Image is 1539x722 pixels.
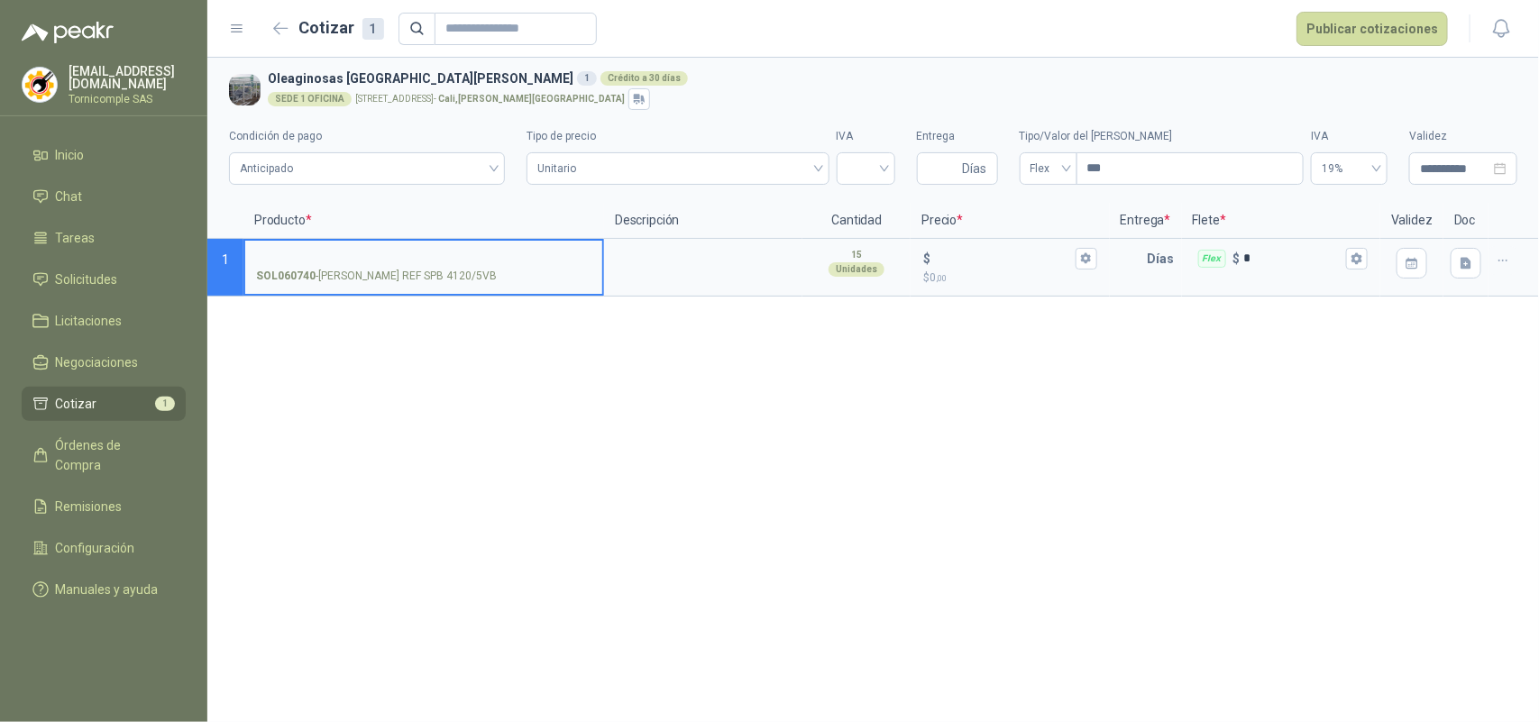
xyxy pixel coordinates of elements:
h2: Cotizar [299,15,384,41]
img: Company Logo [229,74,261,105]
a: Negociaciones [22,345,186,379]
input: SOL060740-[PERSON_NAME] REF SPB 4120/5VB [256,252,591,266]
input: $$0,00 [934,251,1071,265]
span: Manuales y ayuda [56,580,159,599]
a: Órdenes de Compra [22,428,186,482]
p: Doc [1443,203,1489,239]
span: 19% [1322,155,1377,182]
span: Licitaciones [56,311,123,331]
div: SEDE 1 OFICINA [268,92,352,106]
span: Órdenes de Compra [56,435,169,475]
span: Tareas [56,228,96,248]
a: Remisiones [22,489,186,524]
a: Inicio [22,138,186,172]
p: $ [1233,249,1241,269]
strong: Cali , [PERSON_NAME][GEOGRAPHIC_DATA] [438,94,625,104]
span: Remisiones [56,497,123,516]
input: Flex $ [1244,251,1342,265]
span: 0 [930,271,947,284]
label: Entrega [917,128,998,145]
label: Condición de pago [229,128,505,145]
p: - [PERSON_NAME] REF SPB 4120/5VB [256,268,497,285]
a: Chat [22,179,186,214]
div: 1 [577,71,597,86]
label: Validez [1409,128,1517,145]
a: Manuales y ayuda [22,572,186,607]
p: Tornicomple SAS [69,94,186,105]
span: ,00 [936,273,947,283]
span: Cotizar [56,394,97,414]
strong: SOL060740 [256,268,316,285]
p: Producto [243,203,604,239]
span: 1 [155,397,175,411]
span: Inicio [56,145,85,165]
p: [STREET_ADDRESS] - [355,95,625,104]
p: Flete [1182,203,1380,239]
div: Unidades [829,262,884,277]
img: Logo peakr [22,22,114,43]
label: Tipo de precio [527,128,829,145]
p: 15 [851,248,862,262]
p: [EMAIL_ADDRESS][DOMAIN_NAME] [69,65,186,90]
div: Flex [1198,250,1226,268]
p: Días [1148,241,1182,277]
span: Solicitudes [56,270,118,289]
button: $$0,00 [1076,248,1097,270]
p: Cantidad [802,203,911,239]
p: $ [923,270,1096,287]
span: Configuración [56,538,135,558]
p: Precio [911,203,1109,239]
p: Descripción [604,203,802,239]
label: IVA [837,128,895,145]
span: Negociaciones [56,352,139,372]
button: Flex $ [1346,248,1368,270]
div: Crédito a 30 días [600,71,688,86]
p: Entrega [1110,203,1182,239]
p: Validez [1380,203,1443,239]
span: Unitario [537,155,818,182]
button: Publicar cotizaciones [1296,12,1448,46]
h3: Oleaginosas [GEOGRAPHIC_DATA][PERSON_NAME] [268,69,1510,88]
span: Anticipado [240,155,494,182]
img: Company Logo [23,68,57,102]
span: Días [963,153,987,184]
a: Solicitudes [22,262,186,297]
div: 1 [362,18,384,40]
label: Tipo/Valor del [PERSON_NAME] [1020,128,1304,145]
span: Chat [56,187,83,206]
a: Licitaciones [22,304,186,338]
a: Cotizar1 [22,387,186,421]
a: Tareas [22,221,186,255]
a: Configuración [22,531,186,565]
label: IVA [1311,128,1388,145]
span: 1 [222,252,229,267]
p: $ [923,249,930,269]
span: Flex [1031,155,1067,182]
